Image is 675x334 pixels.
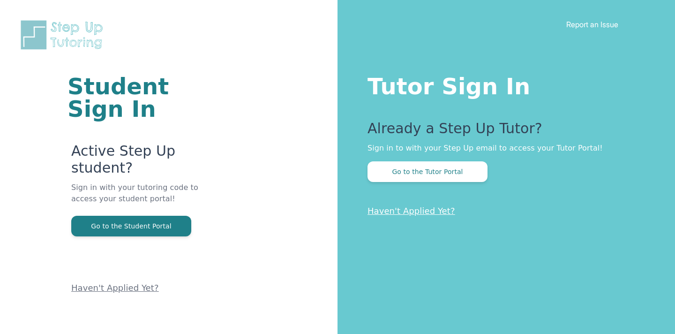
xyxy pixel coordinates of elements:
[71,182,225,216] p: Sign in with your tutoring code to access your student portal!
[71,143,225,182] p: Active Step Up student?
[367,206,455,216] a: Haven't Applied Yet?
[19,19,109,51] img: Step Up Tutoring horizontal logo
[367,120,637,143] p: Already a Step Up Tutor?
[566,20,618,29] a: Report an Issue
[367,143,637,154] p: Sign in to with your Step Up email to access your Tutor Portal!
[71,221,191,230] a: Go to the Student Portal
[367,71,637,98] h1: Tutor Sign In
[367,167,487,176] a: Go to the Tutor Portal
[71,283,159,293] a: Haven't Applied Yet?
[71,216,191,236] button: Go to the Student Portal
[367,161,487,182] button: Go to the Tutor Portal
[67,75,225,120] h1: Student Sign In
